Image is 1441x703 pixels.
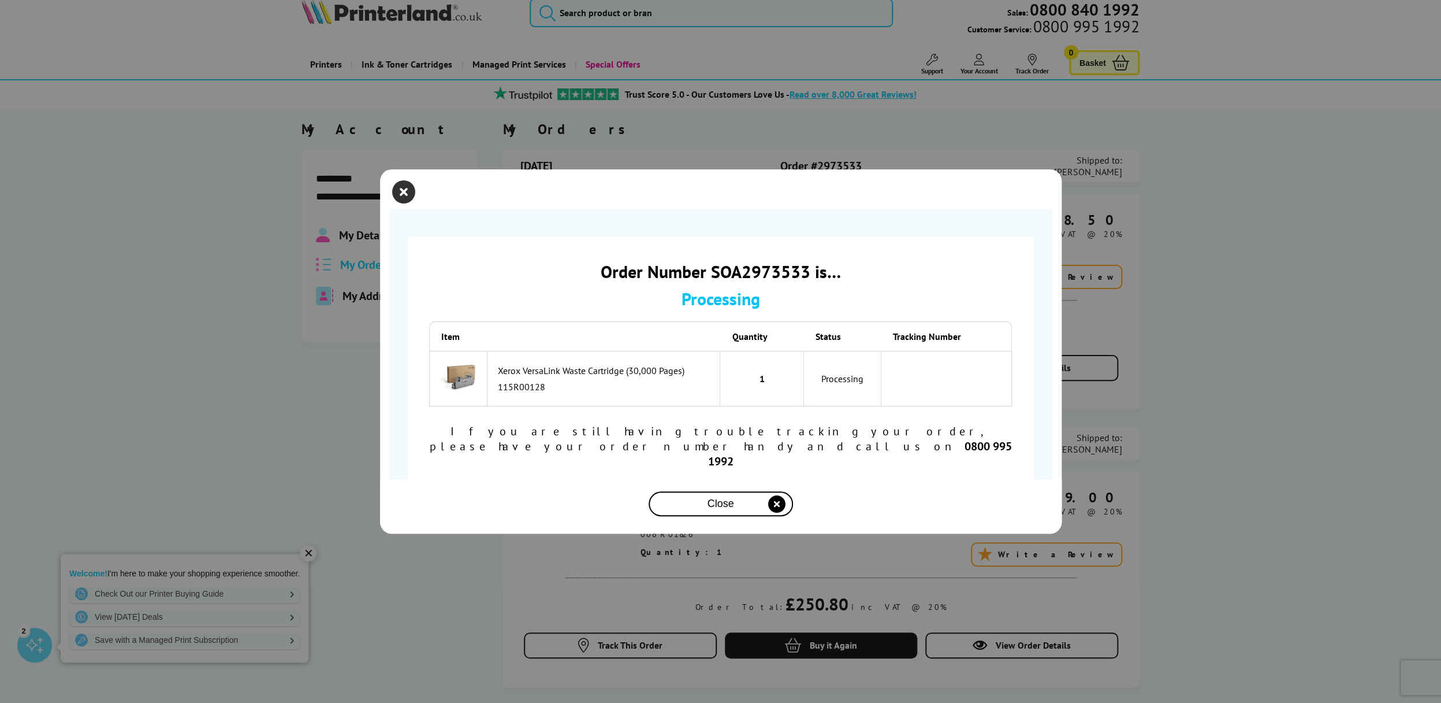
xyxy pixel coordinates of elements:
[498,365,714,376] div: Xerox VersaLink Waste Cartridge (30,000 Pages)
[649,491,793,516] button: close modal
[498,381,714,393] div: 115R00128
[438,357,478,398] img: Xerox VersaLink Waste Cartridge (30,000 Pages)
[707,498,733,510] span: Close
[429,321,487,351] th: Item
[429,424,1012,469] div: If you are still having trouble tracking your order, please have your order number handy and call...
[720,351,803,406] td: 1
[429,287,1012,310] div: Processing
[881,321,1012,351] th: Tracking Number
[804,351,881,406] td: Processing
[395,183,412,201] button: close modal
[720,321,803,351] th: Quantity
[804,321,881,351] th: Status
[429,260,1012,283] div: Order Number SOA2973533 is…
[708,439,1012,469] b: 0800 995 1992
